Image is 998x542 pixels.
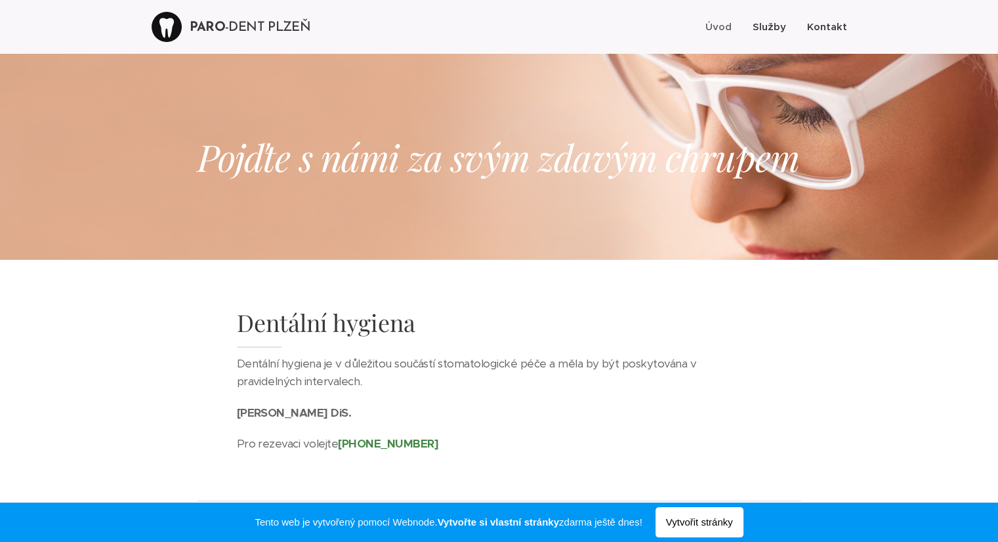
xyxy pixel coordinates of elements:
em: Pojďte s námi za svým zdavým chrupem [198,132,800,181]
p: Dentální hygiena je v důležitou součástí stomatologické péče a měla by být poskytována v pravidel... [237,355,762,404]
span: Vytvořit stránky [655,507,743,537]
span: Tento web je vytvořený pomocí Webnode. zdarma ještě dnes! [255,514,642,530]
p: Pro rezevaci volejte [237,435,762,453]
strong: [PHONE_NUMBER] [338,436,438,451]
strong: Vytvořte si vlastní stránky [438,516,559,528]
strong: [PERSON_NAME] DiS. [237,406,352,420]
a: PARO-DENT PLZEŇ [152,10,314,44]
span: Služby [753,20,786,33]
ul: Menu [702,10,847,43]
span: Úvod [705,20,732,33]
h1: Dentální hygiena [237,307,762,348]
span: Kontakt [807,20,847,33]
